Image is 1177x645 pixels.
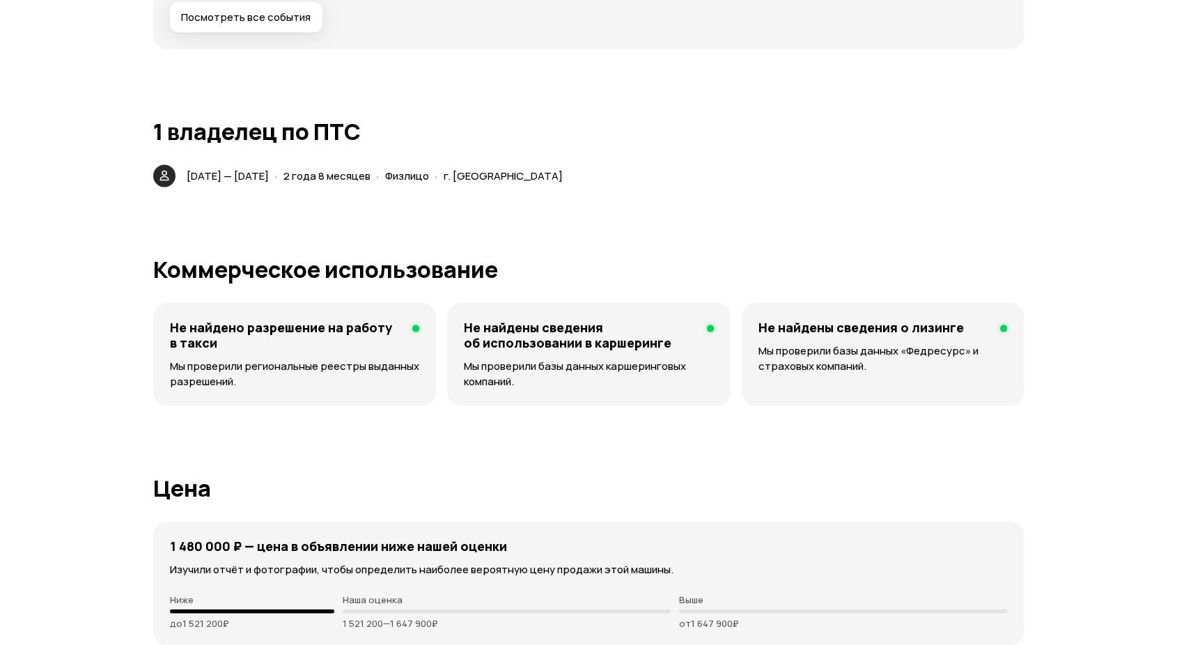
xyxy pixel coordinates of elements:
[170,320,401,350] h4: Не найдено разрешение на работу в такси
[343,594,671,605] p: Наша оценка
[153,476,1024,501] h1: Цена
[153,119,1024,144] h1: 1 владелец по ПТС
[444,169,563,183] span: г. [GEOGRAPHIC_DATA]
[153,257,1024,282] h1: Коммерческое использование
[170,594,334,605] p: Ниже
[274,164,278,187] span: ·
[758,343,1007,374] p: Мы проверили базы данных «Федресурс» и страховых компаний.
[170,359,419,389] p: Мы проверили региональные реестры выданных разрешений.
[679,618,1007,629] p: от 1 647 900 ₽
[385,169,429,183] span: Физлицо
[376,164,380,187] span: ·
[758,320,964,335] h4: Не найдены сведения о лизинге
[464,359,713,389] p: Мы проверили базы данных каршеринговых компаний.
[283,169,371,183] span: 2 года 8 месяцев
[187,169,269,183] span: [DATE] — [DATE]
[343,618,671,629] p: 1 521 200 — 1 647 900 ₽
[170,562,1007,577] p: Изучили отчёт и фотографии, чтобы определить наиболее вероятную цену продажи этой машины.
[170,618,334,629] p: до 1 521 200 ₽
[170,2,322,33] button: Посмотреть все события
[435,164,438,187] span: ·
[679,594,1007,605] p: Выше
[170,538,507,554] h4: 1 480 000 ₽ — цена в объявлении ниже нашей оценки
[181,10,311,24] span: Посмотреть все события
[464,320,695,350] h4: Не найдены сведения об использовании в каршеринге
